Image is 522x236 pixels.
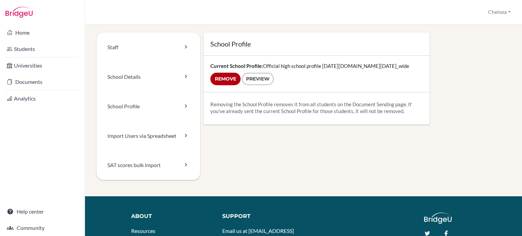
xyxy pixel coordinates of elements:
a: Help center [1,205,83,218]
div: About [131,213,212,220]
a: Universities [1,59,83,72]
a: Documents [1,75,83,89]
a: Import Users via Spreadsheet [97,121,200,151]
a: Home [1,26,83,39]
a: SAT scores bulk import [97,150,200,180]
input: Remove [210,73,241,85]
a: Resources [131,228,155,234]
img: logo_white@2x-f4f0deed5e89b7ecb1c2cc34c3e3d731f90f0f143d5ea2071677605dd97b5244.png [424,213,452,224]
a: School Profile [97,92,200,121]
a: Preview [242,73,274,85]
a: Community [1,221,83,235]
img: Bridge-U [5,7,33,18]
a: Students [1,42,83,56]
div: Support [222,213,298,220]
a: Staff [97,33,200,62]
h1: School Profile [210,39,423,49]
div: Official high school profile [DATE][DOMAIN_NAME][DATE]_wide [204,56,430,92]
a: School Details [97,62,200,92]
a: Analytics [1,92,83,105]
strong: Current School Profile: [210,63,263,69]
button: Chelsea [485,6,514,18]
p: Removing the School Profile removes it from all students on the Document Sending page. If you've ... [210,101,423,114]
